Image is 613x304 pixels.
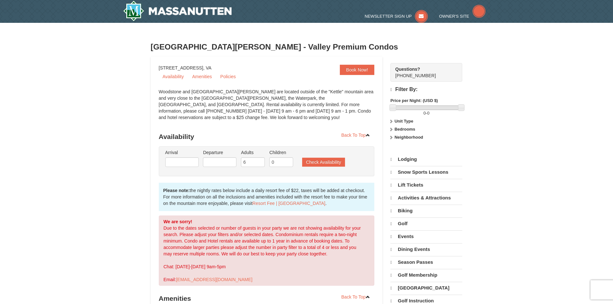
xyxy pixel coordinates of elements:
[390,205,462,217] a: Biking
[395,66,451,78] span: [PHONE_NUMBER]
[390,217,462,230] a: Golf
[390,179,462,191] a: Lift Tickets
[390,166,462,178] a: Snow Sports Lessons
[123,1,232,21] img: Massanutten Resort Logo
[395,127,415,132] strong: Bedrooms
[340,65,375,75] a: Book Now!
[390,243,462,255] a: Dining Events
[390,192,462,204] a: Activities & Attractions
[390,98,438,103] strong: Price per Night: (USD $)
[365,14,412,19] span: Newsletter Sign Up
[269,149,293,156] label: Children
[159,183,375,211] div: the nightly rates below include a daily resort fee of $22, taxes will be added at checkout. For m...
[203,149,236,156] label: Departure
[165,149,199,156] label: Arrival
[423,111,426,115] span: 0
[337,292,375,302] a: Back To Top
[159,72,188,81] a: Availability
[390,256,462,268] a: Season Passes
[302,158,345,167] button: Check Availability
[439,14,469,19] span: Owner's Site
[427,111,429,115] span: 0
[395,67,420,72] strong: Questions?
[159,88,375,127] div: Woodstone and [GEOGRAPHIC_DATA][PERSON_NAME] are located outside of the "Kettle" mountain area an...
[159,130,375,143] h3: Availability
[188,72,216,81] a: Amenities
[159,216,375,286] div: Due to the dates selected or number of guests in your party we are not showing availability for y...
[390,282,462,294] a: [GEOGRAPHIC_DATA]
[390,110,462,116] label: -
[241,149,265,156] label: Adults
[439,14,485,19] a: Owner's Site
[390,269,462,281] a: Golf Membership
[390,153,462,165] a: Lodging
[337,130,375,140] a: Back To Top
[176,277,252,282] a: [EMAIL_ADDRESS][DOMAIN_NAME]
[123,1,232,21] a: Massanutten Resort
[164,219,192,224] strong: We are sorry!
[163,188,190,193] strong: Please note:
[365,14,428,19] a: Newsletter Sign Up
[395,135,423,140] strong: Neighborhood
[253,201,325,206] a: Resort Fee | [GEOGRAPHIC_DATA]
[151,41,463,53] h3: [GEOGRAPHIC_DATA][PERSON_NAME] - Valley Premium Condos
[395,119,413,124] strong: Unit Type
[390,87,462,93] h4: Filter By:
[390,230,462,243] a: Events
[216,72,240,81] a: Policies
